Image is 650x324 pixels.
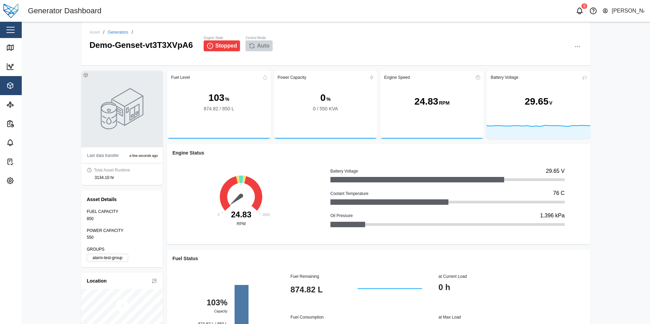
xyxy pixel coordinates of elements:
[18,44,32,51] div: Map
[439,314,570,321] div: at Max Load
[439,281,570,293] div: 0 h
[330,213,353,219] div: Oil Pressure
[439,100,449,107] div: RPM
[172,149,585,157] div: Engine Status
[18,101,34,108] div: Sites
[291,273,422,280] div: Fuel Remaining
[18,158,35,165] div: Tasks
[208,90,224,105] div: 103
[100,87,144,130] img: GENSET photo
[245,35,272,41] div: Control Mode
[114,298,130,316] div: Map marker
[491,75,518,80] div: Battery Voltage
[225,96,229,103] div: %
[87,277,106,285] div: Location
[553,189,565,198] div: 76 C
[291,283,355,296] div: 874.82 L
[313,105,338,113] div: 0 / 550 KVA
[172,255,585,263] div: Fuel Status
[132,30,133,35] div: /
[18,63,47,70] div: Dashboard
[103,30,104,35] div: /
[278,75,306,80] div: Power Capacity
[89,35,193,51] div: Demo-Genset-vt3T3XVpA6
[89,30,100,34] div: Asset
[207,309,227,314] div: Capacity
[612,7,644,15] div: [PERSON_NAME]
[439,273,570,280] div: at Current Load
[204,35,240,41] div: Engine State
[207,296,227,309] div: 103%
[130,153,158,159] div: a few seconds ago
[108,30,128,34] a: Generators
[330,168,358,175] div: Battery Voltage
[95,175,114,181] div: 3134.10 hr
[233,207,250,215] text: 24.83
[87,209,157,215] div: FUEL CAPACITY
[582,3,587,9] div: 8
[546,167,565,176] div: 29.65 V
[602,6,645,16] button: [PERSON_NAME]
[215,43,237,49] span: Stopped
[549,100,552,107] div: V
[414,94,438,109] div: 24.83
[94,167,130,174] div: Total Asset Runtime
[87,152,119,159] div: Last data transfer
[171,75,190,80] div: Fuel Level
[257,43,269,49] span: Auto
[87,234,157,241] div: 550
[525,94,548,109] div: 29.65
[231,221,251,227] div: RPM
[384,75,410,80] div: Engine Speed
[262,213,270,217] text: 3000
[540,212,565,220] div: 1,396 kPa
[87,228,157,234] div: POWER CAPACITY
[320,90,326,105] div: 0
[87,196,157,203] div: Asset Details
[326,96,330,103] div: %
[87,216,157,222] div: 850
[3,3,18,18] img: Main Logo
[87,246,157,253] div: GROUPS
[231,208,251,221] div: 24.83
[18,120,40,127] div: Reports
[18,177,40,184] div: Settings
[18,82,37,89] div: Assets
[87,254,128,262] label: alarm-test-group
[330,191,369,197] div: Coolant Temperature
[291,314,422,321] div: Fuel Consumption
[204,105,234,113] div: 874.82 / 850 L
[218,213,220,217] text: 0
[18,139,38,146] div: Alarms
[28,5,102,17] div: Generator Dashboard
